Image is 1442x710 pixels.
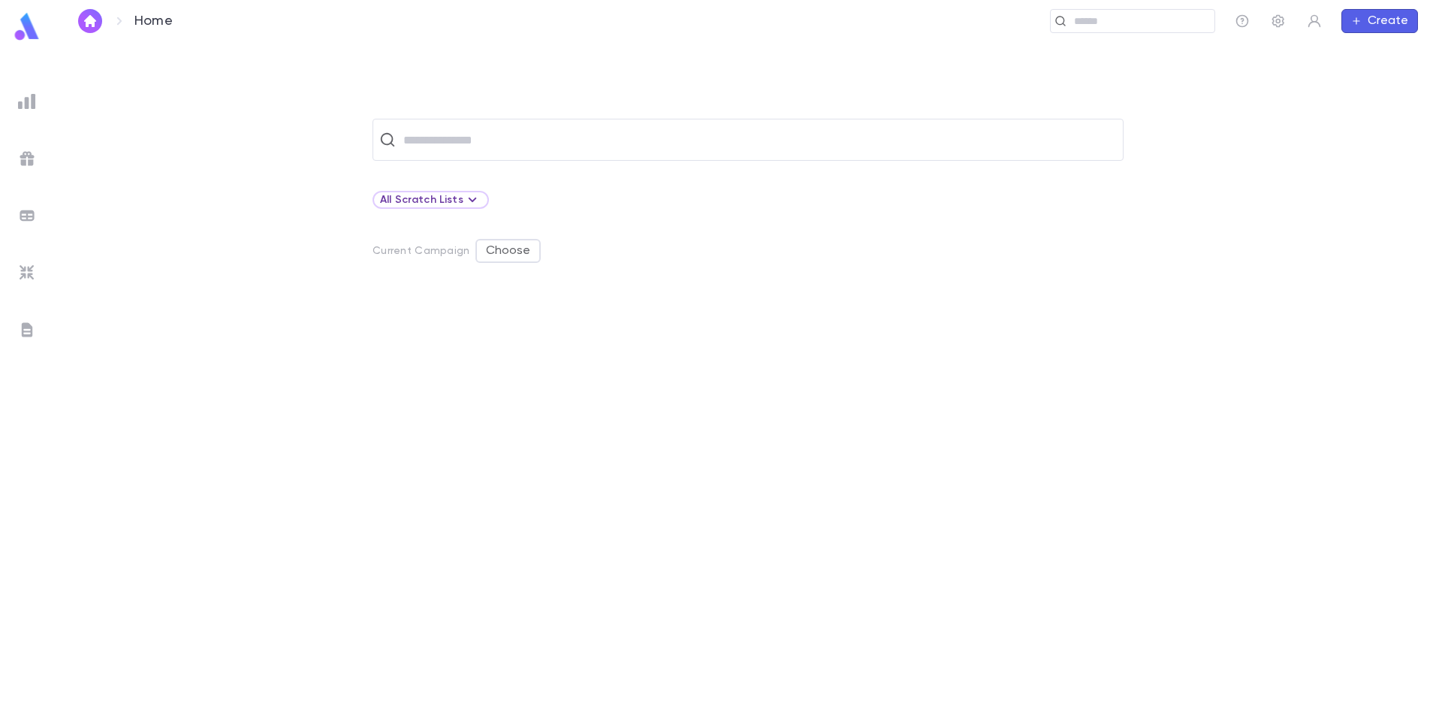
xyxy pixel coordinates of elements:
p: Current Campaign [373,245,469,257]
img: reports_grey.c525e4749d1bce6a11f5fe2a8de1b229.svg [18,92,36,110]
img: home_white.a664292cf8c1dea59945f0da9f25487c.svg [81,15,99,27]
img: batches_grey.339ca447c9d9533ef1741baa751efc33.svg [18,207,36,225]
button: Create [1341,9,1418,33]
button: Choose [475,239,541,263]
div: All Scratch Lists [373,191,489,209]
p: Home [134,13,173,29]
img: logo [12,12,42,41]
img: imports_grey.530a8a0e642e233f2baf0ef88e8c9fcb.svg [18,264,36,282]
div: All Scratch Lists [380,191,481,209]
img: letters_grey.7941b92b52307dd3b8a917253454ce1c.svg [18,321,36,339]
img: campaigns_grey.99e729a5f7ee94e3726e6486bddda8f1.svg [18,150,36,168]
